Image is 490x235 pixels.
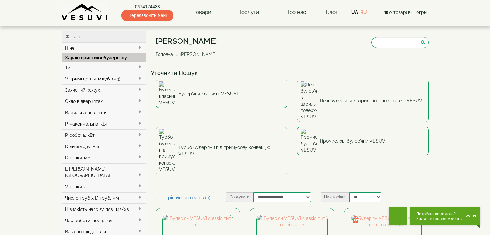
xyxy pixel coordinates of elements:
[352,216,359,223] img: gift
[159,129,175,173] img: Турбо булер'яни під примусову конвекцію VESUVI
[62,203,146,215] div: Швидкість нагріву пов., м3/хв
[62,62,146,73] div: Тип
[382,9,428,16] button: 0 товар(ів) - 0грн
[326,9,338,15] a: Блог
[62,73,146,84] div: V приміщення, м.куб. (м3)
[62,118,146,129] div: P максимальна, кВт
[62,3,108,21] img: Завод VESUVI
[156,127,287,174] a: Турбо булер'яни під примусову конвекцію VESUVI Турбо булер'яни під примусову конвекцію VESUVI
[231,5,265,20] a: Послуги
[226,192,253,202] label: Сортувати:
[62,129,146,141] div: P робоча, кВт
[62,192,146,203] div: Число труб x D труб, мм
[187,5,218,20] a: Товари
[321,192,349,202] label: На сторінці:
[301,129,317,153] img: Промислові булер'яни VESUVI
[156,37,221,45] h1: [PERSON_NAME]
[279,5,312,20] a: Про нас
[410,207,480,225] button: Chat button
[389,207,407,225] button: Get Call button
[297,127,429,155] a: Промислові булер'яни VESUVI Промислові булер'яни VESUVI
[62,163,146,181] div: L [PERSON_NAME], [GEOGRAPHIC_DATA]
[389,10,427,15] span: 0 товар(ів) - 0грн
[156,80,287,108] a: Булер'яни класичні VESUVI Булер'яни класичні VESUVI
[301,81,317,120] img: Печі булер'яни з варильною поверхнею VESUVI
[156,192,217,203] a: Порівняння товарів (0)
[297,80,429,122] a: Печі булер'яни з варильною поверхнею VESUVI Печі булер'яни з варильною поверхнею VESUVI
[62,141,146,152] div: D димоходу, мм
[62,215,146,226] div: Час роботи, порц. год
[151,70,434,76] h4: Уточнити Пошук
[351,10,358,15] a: UA
[416,216,463,221] span: Залиште повідомлення
[121,10,173,21] span: Передзвоніть мені
[62,181,146,192] div: V топки, л
[62,84,146,96] div: Захисний кожух
[62,53,146,62] div: Характеристики булерьяну
[416,212,463,216] span: Потрібна допомога?
[174,51,216,58] li: [PERSON_NAME]
[62,107,146,118] div: Варильна поверхня
[159,81,175,106] img: Булер'яни класичні VESUVI
[62,31,146,43] div: Фільтр
[62,96,146,107] div: Скло в дверцятах
[360,10,367,15] a: RU
[121,4,173,10] a: 0674174438
[156,52,173,57] a: Головна
[62,43,146,54] div: Ціна
[62,152,146,163] div: D топки, мм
